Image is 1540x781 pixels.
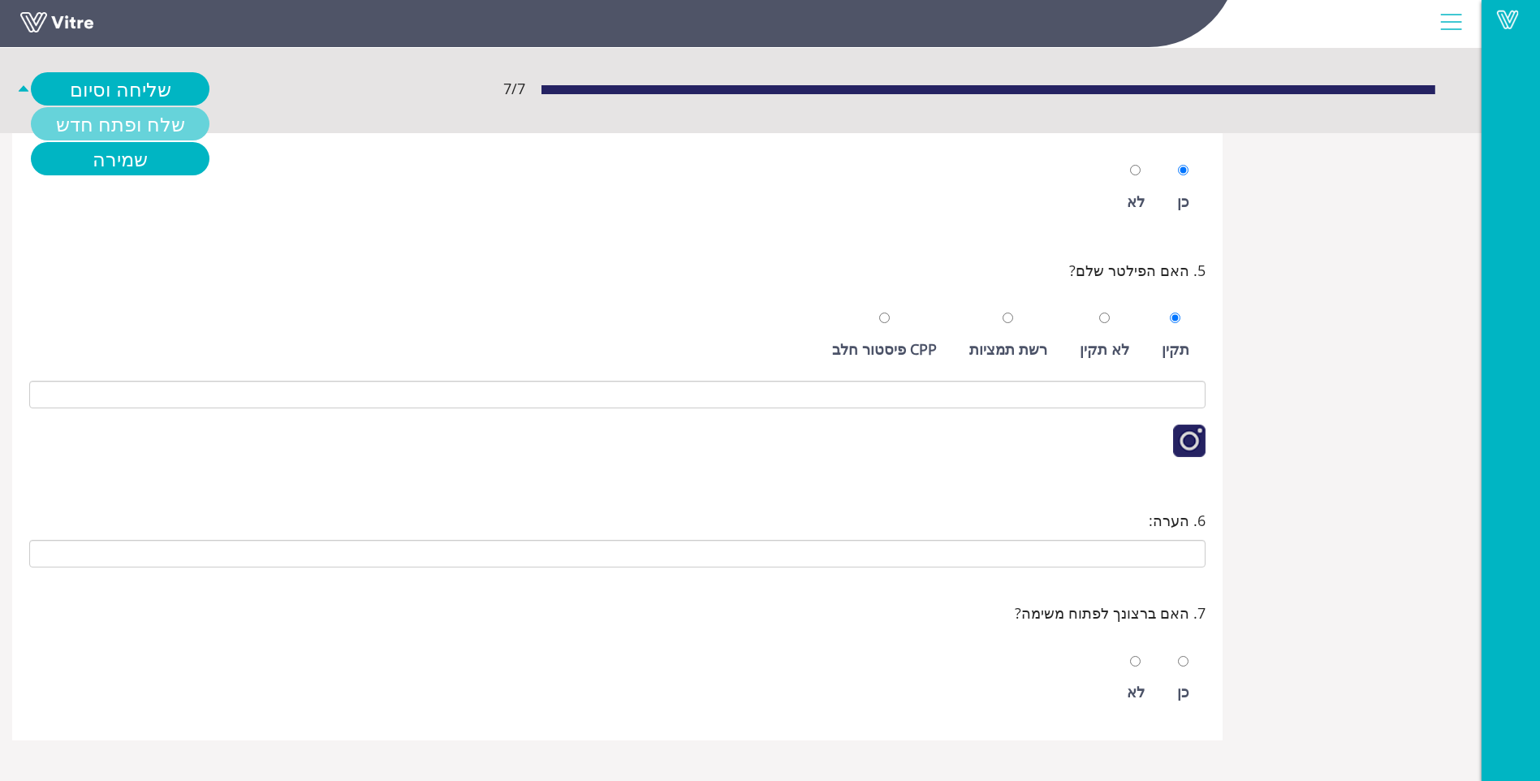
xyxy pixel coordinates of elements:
div: כן [1177,190,1189,213]
div: לא תקין [1080,338,1129,360]
span: 5. האם הפילטר שלם? [1069,259,1206,282]
div: לא [1127,680,1145,703]
div: לא [1127,190,1145,213]
div: תקין [1162,338,1189,360]
div: כן [1177,680,1189,703]
div: רשת תמציות [969,338,1047,360]
span: 7. האם ברצונך לפתוח משימה? [1015,602,1206,624]
div: CPP פיסטור חלב [832,338,937,360]
span: caret-up [16,72,31,106]
a: שליחה וסיום [31,72,209,106]
span: 7 / 7 [503,77,525,100]
span: 6. הערה: [1149,509,1206,532]
a: שלח ופתח חדש [31,107,209,140]
a: שמירה [31,142,209,175]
